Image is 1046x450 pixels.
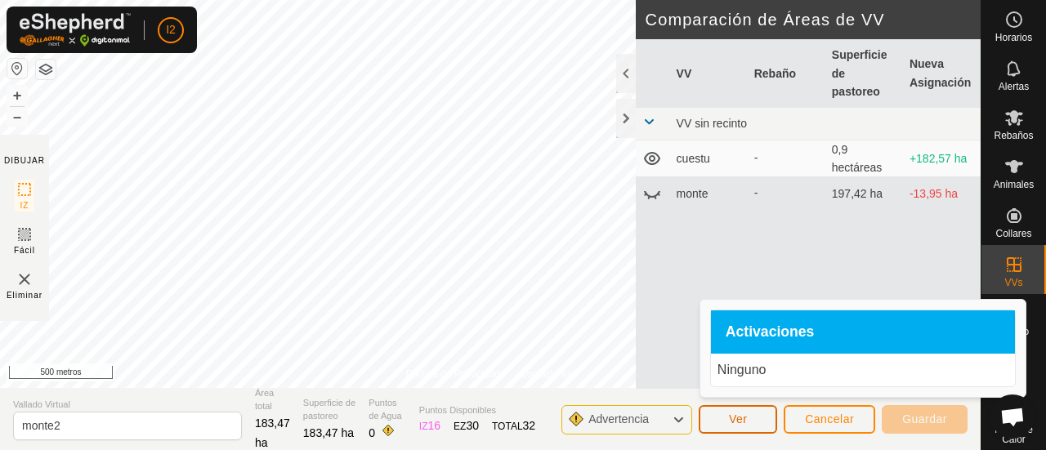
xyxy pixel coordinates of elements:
[7,107,27,127] button: –
[7,291,42,300] font: Eliminar
[994,179,1034,190] font: Animales
[832,143,882,174] font: 0,9 hectáreas
[995,228,1031,239] font: Collares
[36,60,56,79] button: Capas del Mapa
[13,108,21,125] font: –
[492,421,523,432] font: TOTAL
[910,187,958,200] font: -13,95 ha
[406,368,500,380] font: Política de Privacidad
[699,405,777,434] button: Ver
[14,246,35,255] font: Fácil
[303,426,354,439] font: 183,47 ha
[466,419,479,432] font: 30
[902,412,947,425] font: Guardar
[910,57,971,88] font: Nueva Asignación
[166,23,176,36] font: I2
[520,368,574,380] font: Contáctenos
[805,412,854,425] font: Cancelar
[754,151,758,164] font: -
[990,394,1035,439] div: Chat abierto
[726,323,815,340] font: Activaciones
[20,13,131,47] img: Logotipo de Gallagher
[754,186,758,199] font: -
[729,412,748,425] font: Ver
[910,152,967,165] font: +182,57 ha
[677,187,709,200] font: monte
[832,187,883,200] font: 197,42 ha
[428,419,441,432] font: 16
[255,417,290,449] font: 183,47 ha
[15,270,34,289] img: VV
[677,152,710,165] font: cuestu
[784,405,875,434] button: Cancelar
[13,87,22,104] font: +
[369,426,375,439] font: 0
[7,86,27,105] button: +
[994,130,1033,141] font: Rebaños
[7,59,27,78] button: Restablecer Mapa
[995,424,1033,445] font: Mapa de Calor
[406,367,500,381] a: Política de Privacidad
[677,117,747,130] font: VV sin recinto
[999,81,1029,92] font: Alertas
[369,398,401,421] font: Puntos de Agua
[882,405,968,434] button: Guardar
[1004,277,1022,288] font: VVs
[677,66,692,79] font: VV
[419,421,428,432] font: IZ
[523,419,536,432] font: 32
[995,32,1032,43] font: Horarios
[832,48,887,97] font: Superficie de pastoreo
[754,66,796,79] font: Rebaño
[303,398,355,421] font: Superficie de pastoreo
[20,201,29,210] font: IZ
[646,11,885,29] font: Comparación de Áreas de VV
[717,363,767,376] font: Ninguno
[588,412,649,425] font: Advertencia
[454,421,466,432] font: EZ
[13,399,70,409] font: Vallado Virtual
[419,405,496,415] font: Puntos Disponibles
[4,156,45,165] font: DIBUJAR
[520,367,574,381] a: Contáctenos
